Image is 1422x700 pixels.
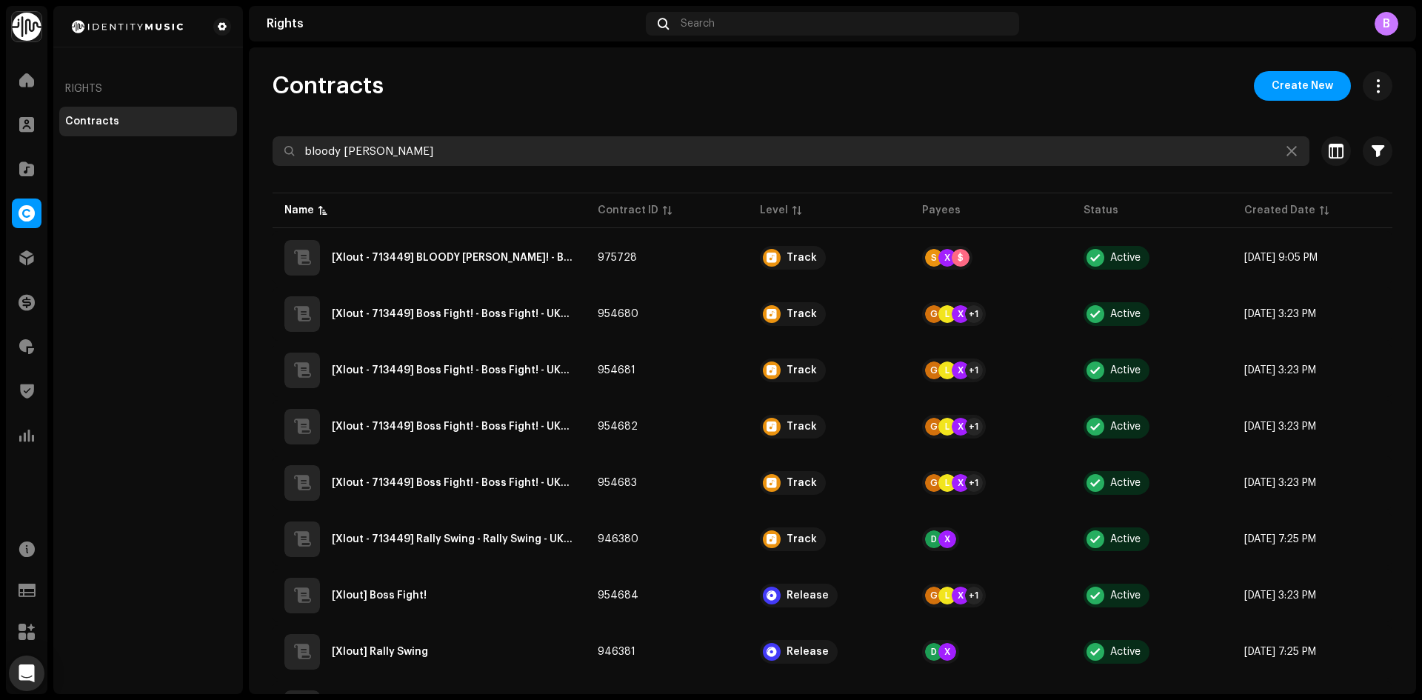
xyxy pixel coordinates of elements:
[267,18,640,30] div: Rights
[952,305,969,323] div: X
[952,418,969,436] div: X
[760,415,898,439] span: Track
[965,474,983,492] div: +1
[965,418,983,436] div: +1
[760,203,788,218] div: Level
[9,656,44,691] div: Open Intercom Messenger
[332,421,574,432] div: [Xlout - 713449] Boss Fight! - Boss Fight! - UKZGC2507641
[598,478,637,488] span: 954683
[925,361,943,379] div: G
[952,249,969,267] div: $
[284,203,314,218] div: Name
[938,643,956,661] div: X
[925,249,943,267] div: S
[1244,309,1316,319] span: Aug 29, 2025, 3:23 PM
[1244,590,1316,601] span: Aug 29, 2025, 3:23 PM
[1254,71,1351,101] button: Create New
[787,253,817,263] div: Track
[598,590,638,601] span: 954684
[1244,365,1316,376] span: Aug 29, 2025, 3:23 PM
[925,530,943,548] div: D
[787,478,817,488] div: Track
[925,305,943,323] div: G
[938,418,956,436] div: L
[1110,365,1141,376] div: Active
[938,361,956,379] div: L
[1272,71,1333,101] span: Create New
[787,421,817,432] div: Track
[787,647,829,657] div: Release
[1244,478,1316,488] span: Aug 29, 2025, 3:23 PM
[925,474,943,492] div: G
[938,474,956,492] div: L
[65,116,119,127] div: Contracts
[787,309,817,319] div: Track
[681,18,715,30] span: Search
[1110,253,1141,263] div: Active
[952,474,969,492] div: X
[1110,309,1141,319] div: Active
[760,527,898,551] span: Track
[965,361,983,379] div: +1
[332,590,427,601] div: [Xlout] Boss Fight!
[59,71,237,107] re-a-nav-header: Rights
[787,365,817,376] div: Track
[1110,647,1141,657] div: Active
[598,647,635,657] span: 946381
[787,590,829,601] div: Release
[760,640,898,664] span: Release
[332,534,574,544] div: [Xlout - 713449] Rally Swing - Rally Swing - UKZGC2507028
[598,309,638,319] span: 954680
[273,71,384,101] span: Contracts
[1244,421,1316,432] span: Aug 29, 2025, 3:23 PM
[332,647,428,657] div: [Xlout] Rally Swing
[598,365,635,376] span: 954681
[1244,647,1316,657] span: Aug 4, 2025, 7:25 PM
[952,361,969,379] div: X
[938,249,956,267] div: X
[332,253,574,263] div: [Xlout - 713449] BLOODY MARY! - BLOODY MARY! - UKZGC2508627
[1244,253,1318,263] span: Sep 30, 2025, 9:05 PM
[1244,203,1315,218] div: Created Date
[1110,534,1141,544] div: Active
[952,587,969,604] div: X
[273,136,1309,166] input: Search
[1110,590,1141,601] div: Active
[760,584,898,607] span: Release
[59,107,237,136] re-m-nav-item: Contracts
[938,587,956,604] div: L
[598,203,658,218] div: Contract ID
[760,471,898,495] span: Track
[925,587,943,604] div: G
[598,421,638,432] span: 954682
[1244,534,1316,544] span: Aug 4, 2025, 7:25 PM
[1375,12,1398,36] div: B
[760,246,898,270] span: Track
[65,18,190,36] img: 2d8271db-5505-4223-b535-acbbe3973654
[925,418,943,436] div: G
[760,302,898,326] span: Track
[1110,478,1141,488] div: Active
[332,309,574,319] div: [Xlout - 713449] Boss Fight! - Boss Fight! - UKZGC2507639
[938,305,956,323] div: L
[760,359,898,382] span: Track
[598,253,637,263] span: 975728
[787,534,817,544] div: Track
[598,534,638,544] span: 946380
[332,365,574,376] div: [Xlout - 713449] Boss Fight! - Boss Fight! - UKZGC2507640
[925,643,943,661] div: D
[965,587,983,604] div: +1
[332,478,574,488] div: [Xlout - 713449] Boss Fight! - Boss Fight! - UKZGC2507642
[965,305,983,323] div: +1
[12,12,41,41] img: 0f74c21f-6d1c-4dbc-9196-dbddad53419e
[1110,421,1141,432] div: Active
[938,530,956,548] div: X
